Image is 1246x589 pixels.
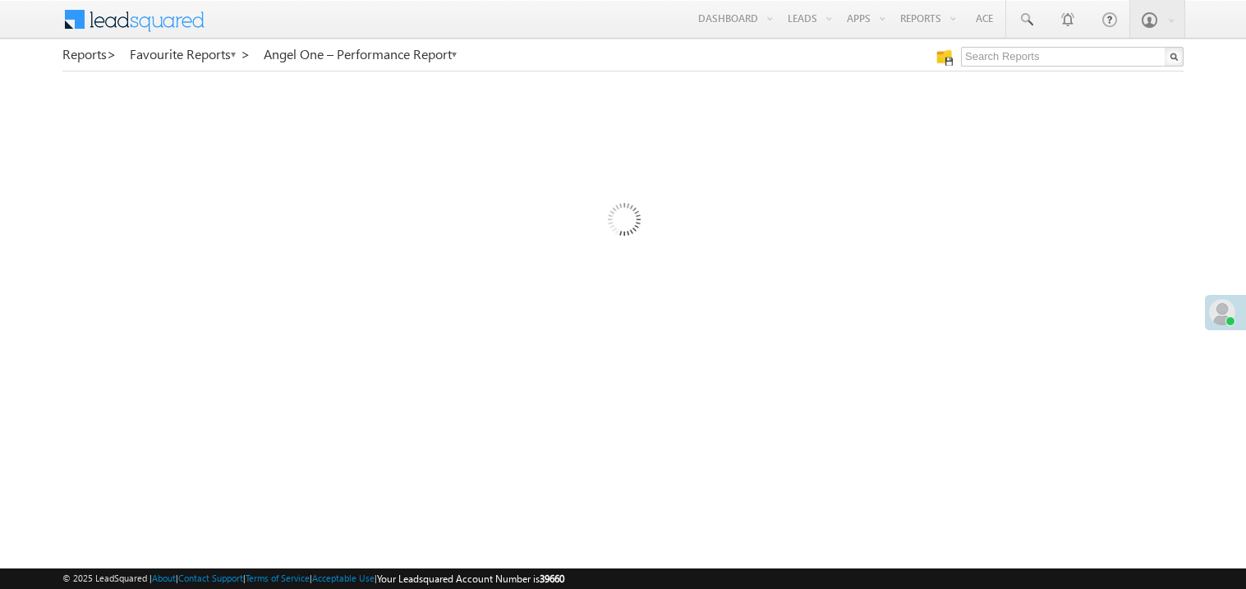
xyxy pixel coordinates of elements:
[312,573,375,583] a: Acceptable Use
[130,47,251,62] a: Favourite Reports >
[961,47,1184,67] input: Search Reports
[107,44,117,63] span: >
[377,573,564,585] span: Your Leadsquared Account Number is
[538,137,708,307] img: Loading...
[62,571,564,587] span: © 2025 LeadSquared | | | | |
[246,573,310,583] a: Terms of Service
[241,44,251,63] span: >
[152,573,176,583] a: About
[62,47,117,62] a: Reports>
[540,573,564,585] span: 39660
[936,49,953,66] img: Manage all your saved reports!
[178,573,243,583] a: Contact Support
[264,47,458,62] a: Angel One – Performance Report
